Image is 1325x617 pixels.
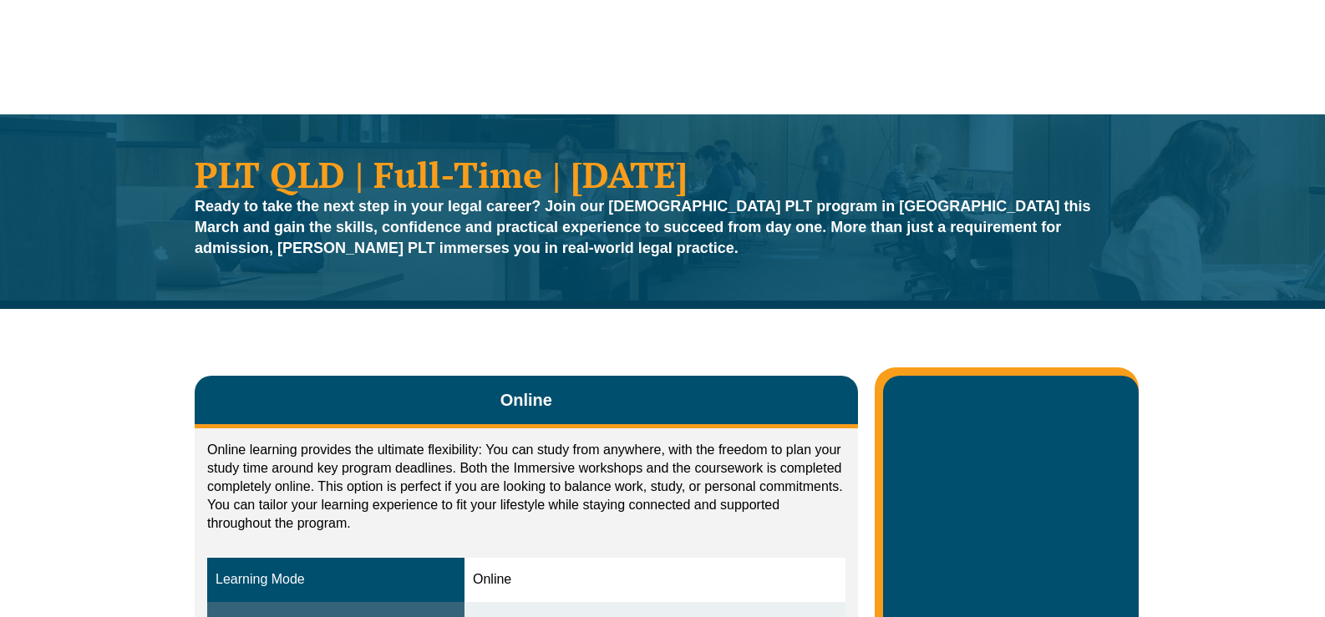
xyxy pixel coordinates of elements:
div: Learning Mode [216,570,456,589]
p: Online learning provides the ultimate flexibility: You can study from anywhere, with the freedom ... [207,441,845,533]
span: Online [500,388,552,412]
strong: Ready to take the next step in your legal career? Join our [DEMOGRAPHIC_DATA] PLT program in [GEO... [195,198,1090,256]
div: Online [473,570,837,589]
h1: PLT QLD | Full-Time | [DATE] [195,156,1130,192]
